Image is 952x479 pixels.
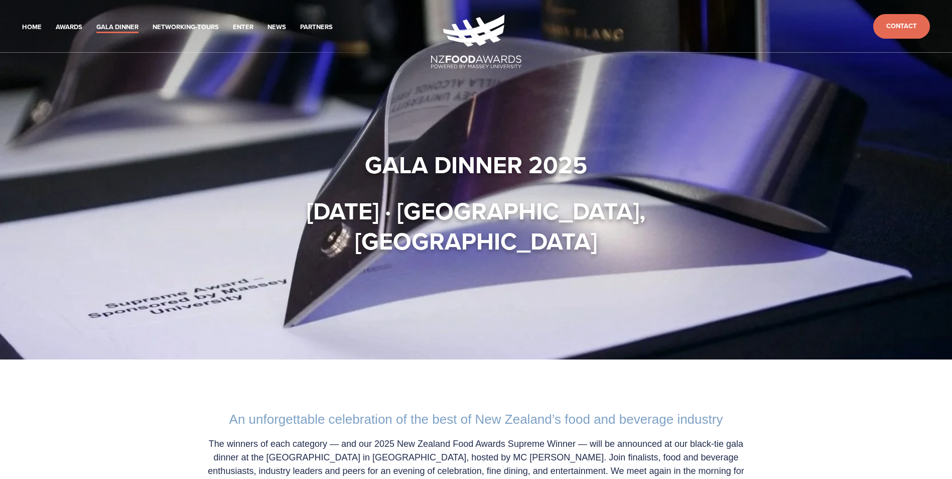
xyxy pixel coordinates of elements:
[96,22,139,33] a: Gala Dinner
[22,22,42,33] a: Home
[267,22,286,33] a: News
[873,14,930,39] a: Contact
[197,412,755,427] h2: An unforgettable celebration of the best of New Zealand’s food and beverage industry
[56,22,82,33] a: Awards
[233,22,253,33] a: Enter
[153,22,219,33] a: Networking-Tours
[187,150,765,180] h1: Gala Dinner 2025
[300,22,333,33] a: Partners
[307,193,651,259] strong: [DATE] · [GEOGRAPHIC_DATA], [GEOGRAPHIC_DATA]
